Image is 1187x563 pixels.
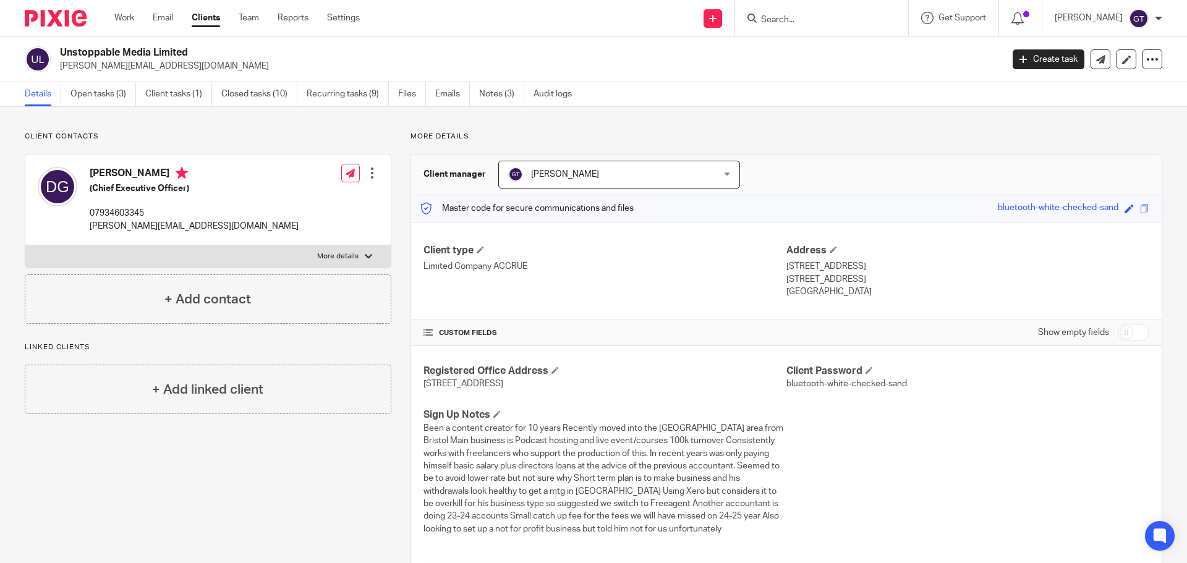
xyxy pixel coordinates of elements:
[398,82,426,106] a: Files
[317,252,359,261] p: More details
[114,12,134,24] a: Work
[423,408,786,421] h4: Sign Up Notes
[60,46,807,59] h2: Unstoppable Media Limited
[38,167,77,206] img: svg%3E
[164,290,251,309] h4: + Add contact
[153,12,173,24] a: Email
[938,14,986,22] span: Get Support
[90,182,299,195] h5: (Chief Executive Officer)
[90,167,299,182] h4: [PERSON_NAME]
[70,82,136,106] a: Open tasks (3)
[221,82,297,106] a: Closed tasks (10)
[152,380,263,399] h4: + Add linked client
[786,244,1149,257] h4: Address
[420,202,634,214] p: Master code for secure communications and files
[786,260,1149,273] p: [STREET_ADDRESS]
[278,12,308,24] a: Reports
[1013,49,1084,69] a: Create task
[435,82,470,106] a: Emails
[786,273,1149,286] p: [STREET_ADDRESS]
[423,168,486,180] h3: Client manager
[90,207,299,219] p: 07934603345
[145,82,212,106] a: Client tasks (1)
[25,132,391,142] p: Client contacts
[1129,9,1149,28] img: svg%3E
[998,201,1118,216] div: bluetooth-white-checked-sand
[411,132,1162,142] p: More details
[786,365,1149,378] h4: Client Password
[25,82,61,106] a: Details
[25,10,87,27] img: Pixie
[508,167,523,182] img: svg%3E
[90,220,299,232] p: [PERSON_NAME][EMAIL_ADDRESS][DOMAIN_NAME]
[423,260,786,273] p: Limited Company ACCRUE
[25,46,51,72] img: svg%3E
[239,12,259,24] a: Team
[1038,326,1109,339] label: Show empty fields
[479,82,524,106] a: Notes (3)
[176,167,188,179] i: Primary
[60,60,994,72] p: [PERSON_NAME][EMAIL_ADDRESS][DOMAIN_NAME]
[534,82,581,106] a: Audit logs
[423,379,503,388] span: [STREET_ADDRESS]
[423,424,783,533] span: Been a content creator for 10 years Recently moved into the [GEOGRAPHIC_DATA] area from Bristol M...
[307,82,389,106] a: Recurring tasks (9)
[25,342,391,352] p: Linked clients
[1055,12,1123,24] p: [PERSON_NAME]
[760,15,871,26] input: Search
[423,328,786,338] h4: CUSTOM FIELDS
[327,12,360,24] a: Settings
[531,170,599,179] span: [PERSON_NAME]
[786,286,1149,298] p: [GEOGRAPHIC_DATA]
[786,379,907,388] span: bluetooth-white-checked-sand
[423,365,786,378] h4: Registered Office Address
[423,244,786,257] h4: Client type
[192,12,220,24] a: Clients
